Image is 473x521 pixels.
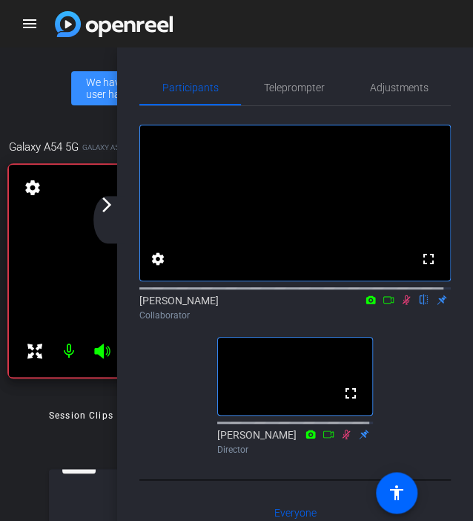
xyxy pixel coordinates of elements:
[342,384,360,402] mat-icon: fullscreen
[9,139,79,155] span: Galaxy A54 5G
[264,82,325,93] span: Teleprompter
[149,250,167,268] mat-icon: settings
[415,292,433,306] mat-icon: flip
[420,250,437,268] mat-icon: fullscreen
[82,142,135,153] span: Galaxy A54 5G
[71,71,402,105] div: We have updated the app to v2.15.0. Please make sure the mobile user has the newest version.
[274,508,317,518] span: Everyone
[388,484,406,502] mat-icon: accessibility
[21,15,39,33] mat-icon: menu
[217,427,373,456] div: [PERSON_NAME]
[22,179,43,197] mat-icon: settings
[49,408,113,423] div: Session Clips
[139,309,451,322] div: Collaborator
[98,196,116,214] mat-icon: arrow_forward_ios
[55,11,173,37] img: app logo
[162,82,219,93] span: Participants
[139,293,451,322] div: [PERSON_NAME]
[217,443,373,456] div: Director
[370,82,429,93] span: Adjustments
